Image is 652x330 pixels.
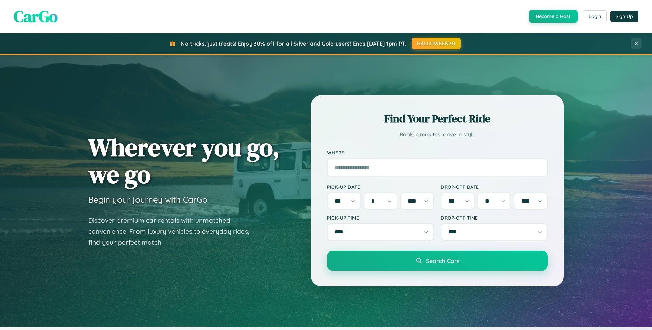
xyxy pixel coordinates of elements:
[583,10,607,22] button: Login
[88,134,280,188] h1: Wherever you go, we go
[88,215,258,248] p: Discover premium car rentals with unmatched convenience. From luxury vehicles to everyday rides, ...
[327,215,434,221] label: Pick-up Time
[610,11,638,22] button: Sign Up
[441,215,548,221] label: Drop-off Time
[529,10,578,23] button: Become a Host
[327,150,548,155] label: Where
[426,257,459,264] span: Search Cars
[327,184,434,190] label: Pick-up Date
[327,111,548,126] h2: Find Your Perfect Ride
[441,184,548,190] label: Drop-off Date
[181,40,406,47] span: No tricks, just treats! Enjoy 30% off for all Silver and Gold users! Ends [DATE] 1pm PT.
[327,129,548,139] p: Book in minutes, drive in style
[412,38,461,49] button: HALLOWEEN30
[14,5,58,28] span: CarGo
[327,251,548,271] button: Search Cars
[88,194,207,205] h3: Begin your journey with CarGo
